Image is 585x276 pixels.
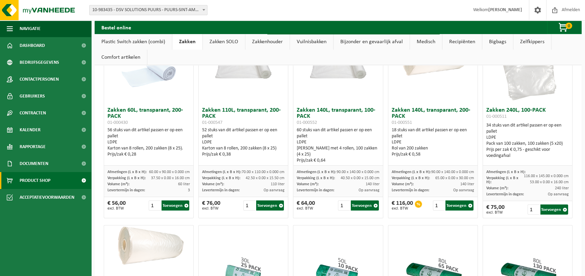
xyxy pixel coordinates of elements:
[486,114,507,119] span: 01-000511
[20,88,45,105] span: Gebruikers
[338,200,350,211] input: 1
[202,170,241,174] span: Afmetingen (L x B x H):
[203,34,245,50] a: Zakken SOLO
[486,204,505,215] div: € 75,00
[392,200,413,211] div: € 116,00
[297,145,379,158] div: [PERSON_NAME] met 4 rollen, 100 zakken (4 x 25)
[337,170,380,174] span: 90.00 x 140.00 x 0.000 cm
[486,141,569,147] div: Pack van 100 zakken, 100 zakken (5 x20)
[359,188,380,192] span: Op aanvraag
[392,176,430,180] span: Verpakking (L x B x H):
[290,34,333,50] a: Vuilnisbakken
[486,135,569,141] div: LDPE
[115,36,182,104] img: 01-000430
[540,204,568,215] button: Toevoegen
[202,200,220,211] div: € 76,00
[271,182,285,186] span: 110 liter
[494,36,561,104] img: 01-000511
[202,206,220,211] span: excl. BTW
[107,206,126,211] span: excl. BTW
[555,186,569,190] span: 240 liter
[256,200,284,211] button: Toevoegen
[20,37,45,54] span: Dashboard
[297,176,335,180] span: Verpakking (L x B x H):
[202,107,285,126] h3: Zakken 110L, transparant, 200-PACK
[297,170,336,174] span: Afmetingen (L x B x H):
[488,7,522,12] strong: [PERSON_NAME]
[530,180,569,184] span: 53.00 x 0.00 x 16.00 cm
[392,127,474,158] div: 18 stuks van dit artikel passen er op een pallet
[107,188,145,192] span: Levertermijn in dagen:
[482,34,513,50] a: Bigbags
[486,211,505,215] span: excl. BTW
[20,172,50,189] span: Product Shop
[202,151,285,158] div: Prijs/zak € 0,38
[392,145,474,151] div: Rol van 200 zakken
[95,21,138,34] h2: Bestel online
[297,127,379,164] div: 60 stuks van dit artikel passen er op een pallet
[90,5,207,15] span: 10-983435 - DSV SOLUTIONS PUURS - PUURS-SINT-AMANDS
[242,170,285,174] span: 70.00 x 110.00 x 0.000 cm
[104,225,193,270] img: 01-000510
[95,34,172,50] a: Plastic Switch zakken (combi)
[341,176,380,180] span: 40.50 x 0.00 x 15.00 cm
[486,176,518,184] span: Verpakking (L x B x H):
[392,170,431,174] span: Afmetingen (L x B x H):
[202,188,240,192] span: Levertermijn in dagen:
[107,182,129,186] span: Volume (m³):
[297,200,315,211] div: € 64,00
[20,138,46,155] span: Rapportage
[202,127,285,158] div: 52 stuks van dit artikel passen er op een pallet
[445,200,473,211] button: Toevoegen
[95,50,147,65] a: Comfort artikelen
[392,139,474,145] div: LDPE
[297,188,334,192] span: Levertermijn in dagen:
[107,200,126,211] div: € 56,00
[351,200,379,211] button: Toevoegen
[392,107,474,126] h3: Zakken 140L, transparant, 200-PACK
[202,176,240,180] span: Verpakking (L x B x H):
[188,188,190,192] span: 3
[202,139,285,145] div: LDPE
[366,182,380,186] span: 140 liter
[202,182,224,186] span: Volume (m³):
[202,145,285,151] div: Karton van 8 rollen, 200 zakken (8 x 25)
[486,186,508,190] span: Volume (m³):
[297,139,379,145] div: LDPE
[392,182,414,186] span: Volume (m³):
[486,122,569,159] div: 34 stuks van dit artikel passen er op een pallet
[107,127,190,158] div: 56 stuks van dit artikel passen er op een pallet
[435,176,474,180] span: 65.00 x 0.00 x 30.00 cm
[107,176,146,180] span: Verpakking (L x B x H):
[178,182,190,186] span: 60 liter
[513,34,551,50] a: Zelfkippers
[486,170,526,174] span: Afmetingen (L x B x H):
[20,54,59,71] span: Bedrijfsgegevens
[107,120,128,125] span: 01-000430
[149,170,190,174] span: 60.00 x 90.00 x 0.000 cm
[431,170,474,174] span: 90.00 x 140.00 x 0.000 cm
[107,107,190,126] h3: Zakken 60L, transparant, 200-PACK
[433,200,445,211] input: 1
[20,121,41,138] span: Kalender
[297,206,315,211] span: excl. BTW
[297,107,379,126] h3: Zakken 140L, transparant, 100-PACK
[392,151,474,158] div: Prijs/zak € 0,58
[453,188,474,192] span: Op aanvraag
[202,120,222,125] span: 01-000547
[442,34,482,50] a: Recipiënten
[20,189,74,206] span: Acceptatievoorwaarden
[20,71,59,88] span: Contactpersonen
[486,147,569,159] div: Prijs per zak € 0,75 - geschikt voor voedingafval
[162,200,189,211] button: Toevoegen
[172,34,202,50] a: Zakken
[20,20,41,37] span: Navigatie
[107,151,190,158] div: Prijs/zak € 0,28
[334,34,410,50] a: Bijzonder en gevaarlijk afval
[297,158,379,164] div: Prijs/zak € 0,64
[89,5,208,15] span: 10-983435 - DSV SOLUTIONS PUURS - PUURS-SINT-AMANDS
[392,206,413,211] span: excl. BTW
[528,204,540,215] input: 1
[565,23,572,29] span: 0
[297,182,319,186] span: Volume (m³):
